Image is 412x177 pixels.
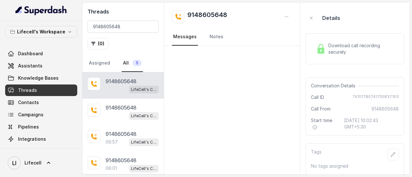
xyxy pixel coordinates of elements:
[88,8,159,15] h2: Threads
[311,94,324,101] span: Call ID
[311,117,339,130] span: Start time
[88,55,159,72] nav: Tabs
[5,97,77,108] a: Contacts
[172,28,292,46] nav: Tabs
[17,28,65,36] p: Lifecell's Workspace
[344,117,399,130] span: [DATE] 10:02:43 GMT+5:30
[131,165,157,172] p: LifeCell's Call Assistant
[172,28,198,46] a: Messages
[5,60,77,72] a: Assistants
[18,111,43,118] span: Campaigns
[5,133,77,145] a: Integrations
[328,42,396,55] span: Download call recording securely
[131,113,157,119] p: LifeCell's Call Assistant
[322,14,340,22] p: Details
[5,72,77,84] a: Knowledge Bases
[5,146,77,157] a: API Settings
[131,86,157,93] p: LifeCell's Call Assistant
[311,163,399,169] p: No tags assigned
[311,149,322,160] p: Tags
[106,104,136,111] p: 9148605648
[311,83,358,89] span: Conversation Details
[131,139,157,146] p: LifeCell's Call Assistant
[18,136,46,142] span: Integrations
[18,87,37,93] span: Threads
[18,99,39,106] span: Contacts
[18,124,39,130] span: Pipelines
[88,55,111,72] a: Assigned
[5,121,77,133] a: Pipelines
[5,109,77,120] a: Campaigns
[106,77,136,85] p: 9148605648
[18,75,59,81] span: Knowledge Bases
[352,94,399,101] span: 74101780741755837163
[371,106,399,112] span: 9148605648
[5,84,77,96] a: Threads
[18,50,43,57] span: Dashboard
[106,156,136,164] p: 9148605648
[122,55,143,72] a: All5
[187,10,227,23] h2: 9148605648
[316,44,326,54] img: Lock Icon
[88,21,159,33] input: Search by Call ID or Phone Number
[18,148,46,155] span: API Settings
[5,48,77,59] a: Dashboard
[311,106,331,112] span: Call From
[18,63,42,69] span: Assistants
[24,160,42,166] span: Lifecell
[133,60,142,66] span: 5
[208,28,225,46] a: Notes
[106,165,117,172] p: 06:01
[5,26,77,38] button: Lifecell's Workspace
[12,160,16,166] text: LI
[106,130,136,138] p: 9148605648
[88,38,108,49] button: (0)
[5,154,77,172] a: Lifecell
[15,5,67,15] img: light.svg
[106,139,118,145] p: 06:57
